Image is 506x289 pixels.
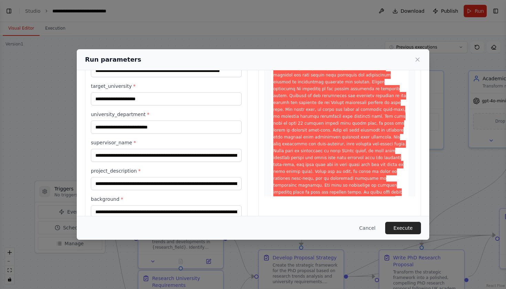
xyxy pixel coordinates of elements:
label: project_description [91,167,242,174]
label: target_university [91,83,242,90]
button: Execute [385,222,421,234]
button: Cancel [354,222,381,234]
label: background [91,196,242,203]
h2: Run parameters [85,55,141,64]
label: supervisor_name [91,139,242,146]
label: university_department [91,111,242,118]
